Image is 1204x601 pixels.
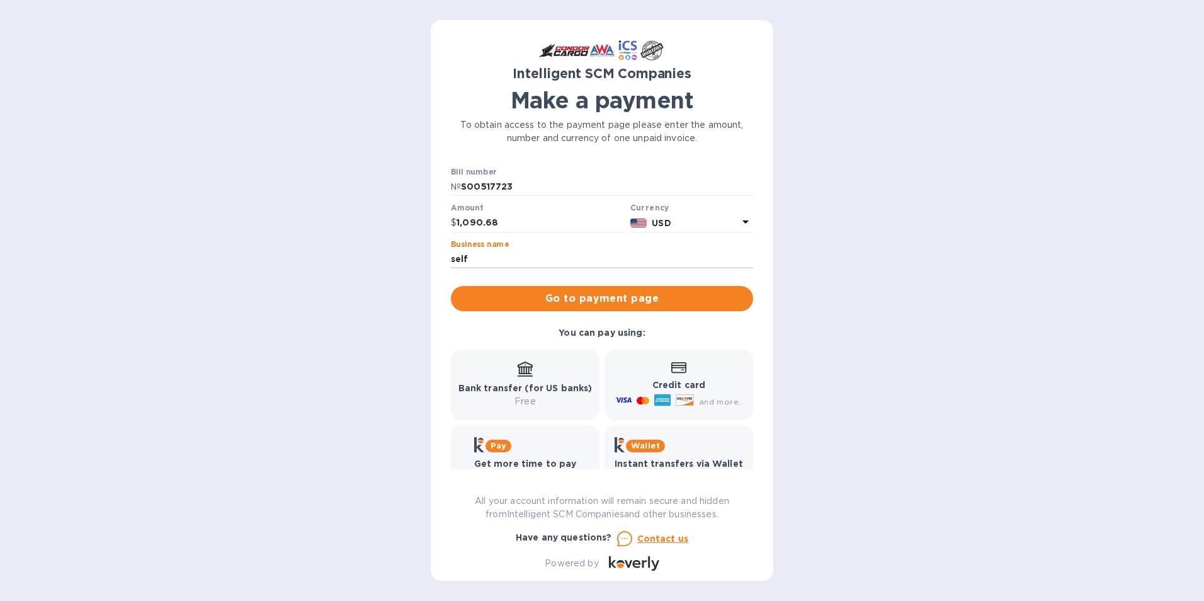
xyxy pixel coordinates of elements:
[457,214,625,232] input: 0.00
[451,495,753,521] p: All your account information will remain secure and hidden from Intelligent SCM Companies and oth...
[652,218,671,228] b: USD
[491,441,506,450] b: Pay
[451,286,753,311] button: Go to payment page
[699,397,745,406] span: and more...
[615,459,743,469] b: Instant transfers via Wallet
[451,180,461,193] p: №
[652,380,705,390] b: Credit card
[458,395,593,408] p: Free
[451,205,483,212] label: Amount
[451,216,457,229] p: $
[451,118,753,145] p: To obtain access to the payment page please enter the amount, number and currency of one unpaid i...
[451,241,509,248] label: Business name
[461,291,743,306] span: Go to payment page
[630,219,647,227] img: USD
[461,178,753,197] input: Enter bill number
[559,328,645,338] b: You can pay using:
[631,441,660,450] b: Wallet
[516,532,612,542] b: Have any questions?
[458,383,593,393] b: Bank transfer (for US banks)
[451,168,496,176] label: Bill number
[513,66,691,81] b: Intelligent SCM Companies
[637,534,689,544] u: Contact us
[451,87,753,113] h1: Make a payment
[451,250,753,269] input: Enter business name
[545,557,598,570] p: Powered by
[474,459,577,469] b: Get more time to pay
[630,203,669,212] b: Currency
